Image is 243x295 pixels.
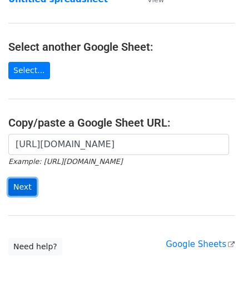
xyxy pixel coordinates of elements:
input: Next [8,178,37,196]
input: Paste your Google Sheet URL here [8,134,229,155]
h4: Copy/paste a Google Sheet URL: [8,116,235,129]
h4: Select another Google Sheet: [8,40,235,54]
a: Need help? [8,238,62,255]
a: Select... [8,62,50,79]
a: Google Sheets [166,239,235,249]
small: Example: [URL][DOMAIN_NAME] [8,157,122,166]
iframe: Chat Widget [187,241,243,295]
